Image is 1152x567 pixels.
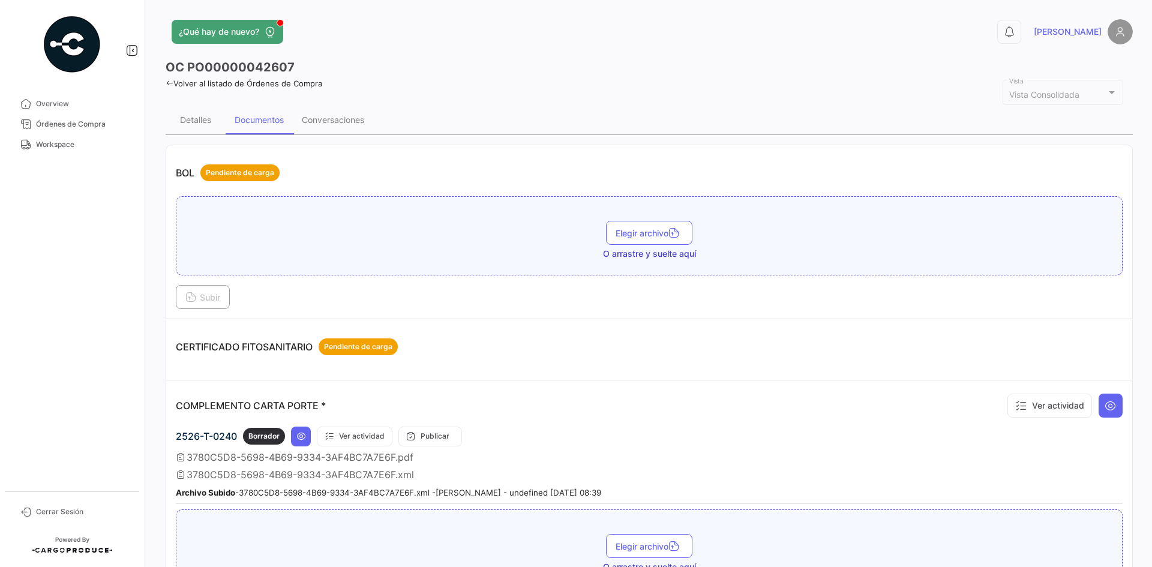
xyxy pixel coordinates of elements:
div: Detalles [180,115,211,125]
small: - 3780C5D8-5698-4B69-9334-3AF4BC7A7E6F.xml - [PERSON_NAME] - undefined [DATE] 08:39 [176,488,601,497]
div: Conversaciones [302,115,364,125]
span: O arrastre y suelte aquí [603,248,696,260]
span: Workspace [36,139,130,150]
img: powered-by.png [42,14,102,74]
mat-select-trigger: Vista Consolidada [1009,89,1079,100]
button: Subir [176,285,230,309]
iframe: Intercom live chat [1111,526,1140,555]
span: Órdenes de Compra [36,119,130,130]
a: Workspace [10,134,134,155]
span: 2526-T-0240 [176,430,237,442]
a: Overview [10,94,134,114]
span: Pendiente de carga [324,341,392,352]
span: 3780C5D8-5698-4B69-9334-3AF4BC7A7E6F.pdf [187,451,413,463]
h3: OC PO00000042607 [166,59,295,76]
span: 3780C5D8-5698-4B69-9334-3AF4BC7A7E6F.xml [187,469,414,481]
span: [PERSON_NAME] [1034,26,1102,38]
span: Overview [36,98,130,109]
p: BOL [176,164,280,181]
button: Elegir archivo [606,534,692,558]
a: Órdenes de Compra [10,114,134,134]
button: Publicar [398,427,462,446]
b: Archivo Subido [176,488,235,497]
span: Borrador [248,431,280,442]
div: Documentos [235,115,284,125]
span: Elegir archivo [616,541,683,551]
p: COMPLEMENTO CARTA PORTE * [176,400,326,412]
p: CERTIFICADO FITOSANITARIO [176,338,398,355]
span: Pendiente de carga [206,167,274,178]
span: Elegir archivo [616,228,683,238]
span: Cerrar Sesión [36,506,130,517]
button: Elegir archivo [606,221,692,245]
button: ¿Qué hay de nuevo? [172,20,283,44]
button: Ver actividad [317,427,392,446]
img: placeholder-user.png [1108,19,1133,44]
a: Volver al listado de Órdenes de Compra [166,79,322,88]
span: Subir [185,292,220,302]
button: Ver actividad [1007,394,1092,418]
span: ¿Qué hay de nuevo? [179,26,259,38]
